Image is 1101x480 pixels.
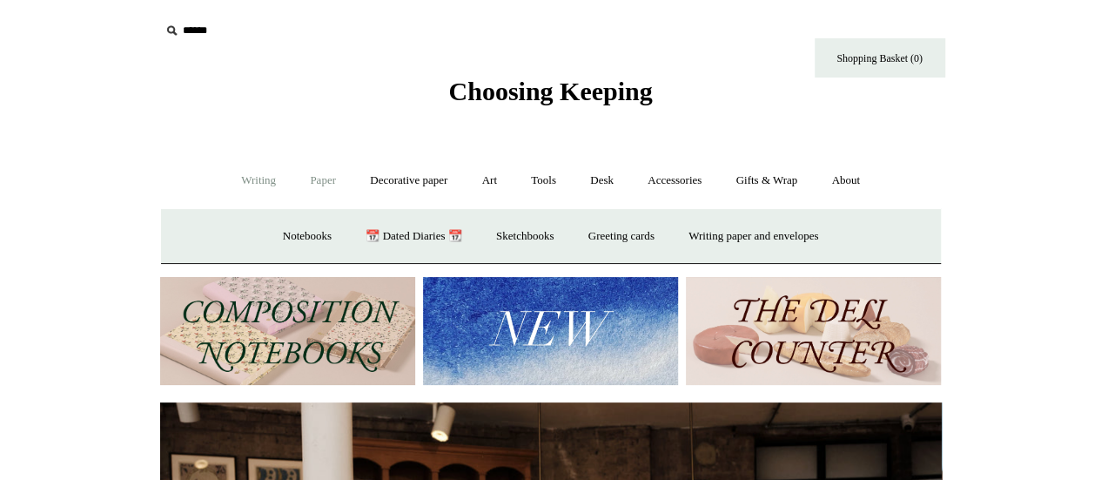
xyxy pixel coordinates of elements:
a: Shopping Basket (0) [815,38,945,78]
a: 📆 Dated Diaries 📆 [350,213,477,260]
a: Art [467,158,513,204]
a: Accessories [632,158,717,204]
a: Sketchbooks [480,213,569,260]
a: Writing [225,158,292,204]
img: 202302 Composition ledgers.jpg__PID:69722ee6-fa44-49dd-a067-31375e5d54ec [160,277,415,386]
a: Desk [574,158,629,204]
a: Paper [294,158,352,204]
img: New.jpg__PID:f73bdf93-380a-4a35-bcfe-7823039498e1 [423,277,678,386]
a: Greeting cards [573,213,670,260]
a: Notebooks [267,213,347,260]
a: Tools [515,158,572,204]
span: Choosing Keeping [448,77,652,105]
a: Writing paper and envelopes [673,213,834,260]
a: Decorative paper [354,158,463,204]
a: Choosing Keeping [448,91,652,103]
img: The Deli Counter [686,277,941,386]
a: About [816,158,876,204]
a: Gifts & Wrap [720,158,813,204]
